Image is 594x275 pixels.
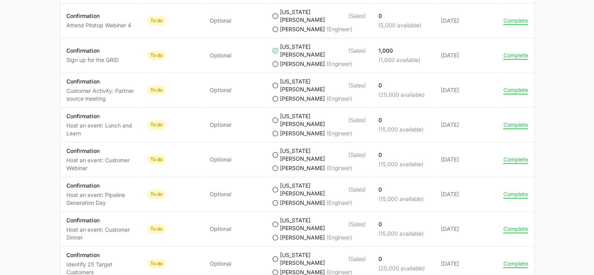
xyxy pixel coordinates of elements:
span: [US_STATE][PERSON_NAME] [280,8,347,24]
p: 0 [378,220,424,228]
p: 0 [378,82,425,89]
p: (25,000 available) [378,264,425,272]
span: (Engineer) [326,95,352,103]
p: 0 [378,116,424,124]
span: (Sales) [348,82,366,89]
p: Confirmation [66,182,135,190]
p: Attend Pitstop Webinar 4 [66,21,131,29]
p: Host an event: Customer Webinar [66,156,135,172]
span: [PERSON_NAME] [280,130,325,137]
span: (Sales) [348,12,366,20]
span: (Sales) [348,220,366,228]
span: Optional [210,51,231,59]
p: Confirmation [66,147,135,155]
span: (Sales) [348,186,366,193]
span: Optional [210,190,231,198]
span: [PERSON_NAME] [280,25,325,33]
span: (Engineer) [326,199,352,207]
p: Customer Activity: Partner source meeting [66,87,135,103]
p: (1,000 available) [378,56,421,64]
p: Confirmation [66,78,135,85]
span: [DATE] [441,190,491,198]
span: Optional [210,17,231,25]
span: (Sales) [348,116,366,124]
span: (Engineer) [326,130,352,137]
p: (15,000 available) [378,160,424,168]
span: (Engineer) [326,60,352,68]
span: [DATE] [441,260,491,268]
span: [DATE] [441,51,491,59]
span: [DATE] [441,86,491,94]
span: [PERSON_NAME] [280,199,325,207]
span: [PERSON_NAME] [280,95,325,103]
span: [US_STATE][PERSON_NAME] [280,43,347,59]
p: Host an event: Lunch and Learn [66,122,135,137]
p: (15,000 available) [378,230,424,238]
span: (Sales) [348,255,366,263]
span: [US_STATE][PERSON_NAME] [280,78,347,93]
span: [US_STATE][PERSON_NAME] [280,216,347,232]
button: Complete [503,121,528,128]
span: [DATE] [441,156,491,163]
p: (15,000 available) [378,126,424,133]
span: (Engineer) [326,25,352,33]
p: (25,000 available) [378,91,425,99]
button: Complete [503,191,528,198]
p: 0 [378,151,424,159]
button: Complete [503,260,528,267]
button: Complete [503,17,528,24]
button: Complete [503,156,528,163]
p: 0 [378,255,425,263]
p: 0 [378,12,421,20]
p: Confirmation [66,12,131,20]
p: (15,000 available) [378,195,424,203]
p: 0 [378,186,424,193]
p: Confirmation [66,112,135,120]
p: Confirmation [66,216,135,224]
span: Optional [210,156,231,163]
span: [PERSON_NAME] [280,234,325,241]
span: [DATE] [441,17,491,25]
span: [US_STATE][PERSON_NAME] [280,182,347,197]
p: (5,000 available) [378,21,421,29]
span: [US_STATE][PERSON_NAME] [280,147,347,163]
span: (Engineer) [326,164,352,172]
span: [DATE] [441,225,491,233]
span: Optional [210,86,231,94]
p: Confirmation [66,251,135,259]
button: Complete [503,225,528,232]
p: Host an event: Pipeline Generation Day [66,191,135,207]
span: Optional [210,260,231,268]
p: Host an event: Customer Dinner [66,226,135,241]
p: Sign up for the GRID [66,56,119,64]
span: [DATE] [441,121,491,129]
span: (Sales) [348,151,366,159]
span: Optional [210,225,231,233]
span: Optional [210,121,231,129]
button: Complete [503,52,528,59]
span: [PERSON_NAME] [280,164,325,172]
p: Confirmation [66,47,119,55]
span: [US_STATE][PERSON_NAME] [280,251,347,267]
span: [US_STATE][PERSON_NAME] [280,112,347,128]
p: 1,000 [378,47,421,55]
span: (Engineer) [326,234,352,241]
span: [PERSON_NAME] [280,60,325,68]
span: (Sales) [348,47,366,55]
button: Complete [503,87,528,94]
